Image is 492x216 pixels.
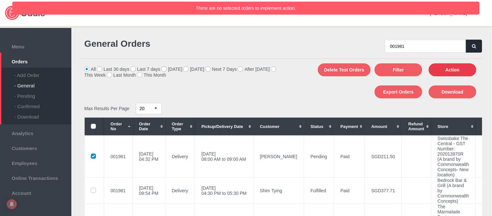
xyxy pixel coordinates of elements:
button: Export Orders [375,85,422,98]
label: This Month [137,72,166,78]
td: Delivery [165,177,195,204]
button: Download [429,85,476,98]
label: All [84,67,96,72]
h1: General Orders [84,39,279,49]
th: Order No [104,118,133,135]
div: - General [14,78,71,88]
td: [DATE] 08:00 AM to 09:00 AM [195,135,253,177]
div: - Confirmed [14,99,71,109]
th: Status [304,118,334,135]
span: Menu [3,42,68,49]
td: Fulfilled [304,177,334,204]
button: Delete Test Orders [318,63,371,76]
div: - Add Order [14,68,71,78]
td: 001981 [104,177,133,204]
label: Next 7 Days [206,67,237,72]
td: SGD211.50 [365,135,402,177]
td: [PERSON_NAME] [253,135,304,177]
input: Search by name, email or phone [385,40,466,53]
span: Max Results Per Page [84,106,129,111]
span: Orders [3,57,68,64]
label: Last Month [107,72,136,78]
th: Order Type [165,118,195,135]
div: - Download [14,109,71,120]
label: [DATE] [184,67,204,72]
span: Online Transactions [3,174,68,181]
td: Pending [304,135,334,177]
div: There are no selected orders to implement action. [12,2,480,15]
label: [DATE] [162,67,182,72]
label: Last 7 days [131,67,161,72]
td: [DATE] 04:32 PM [132,135,165,177]
td: Delivery [165,135,195,177]
th: Amount [365,118,402,135]
button: Filter [375,63,422,76]
td: SGD377.71 [365,177,402,204]
label: After [DATE] [238,67,270,72]
th: Order Date [132,118,165,135]
span: Customers [3,144,68,151]
td: Paid [334,177,365,204]
button: Action [429,63,476,76]
span: Account [3,189,68,196]
th: Payment [334,118,365,135]
td: Shim Tying [253,177,304,204]
span: Analytics [3,129,68,136]
td: Bedrock Bar & Grill (A brand by Commonwealth Concepts) [431,177,476,204]
div: - Pending [14,88,71,99]
label: Last 30 days [97,67,129,72]
td: [DATE] 04:30 PM to 05:30 PM [195,177,253,204]
td: Paid [334,135,365,177]
th: Customer [253,118,304,135]
td: 001981 [104,135,133,177]
td: Swissbake The Central - GST Number: 202013970R (A brand by Commonwealth Concepts- New location) [431,135,476,177]
th: Pickup/Delivery Date [195,118,253,135]
th: Refund Amount [402,118,431,135]
td: [DATE] 09:54 PM [132,177,165,204]
th: Store [431,118,476,135]
span: Employees [3,159,68,166]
